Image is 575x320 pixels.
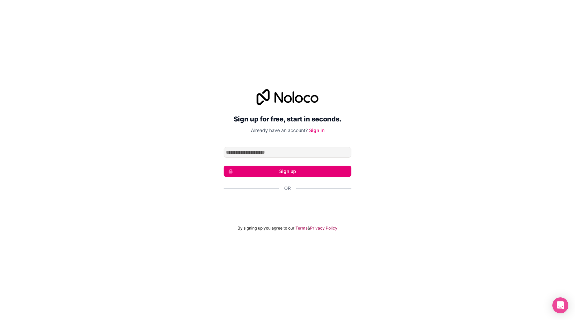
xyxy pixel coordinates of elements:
[238,226,294,231] span: By signing up you agree to our
[295,226,307,231] a: Terms
[310,226,337,231] a: Privacy Policy
[251,127,308,133] span: Already have an account?
[309,127,324,133] a: Sign in
[552,297,568,313] div: Open Intercom Messenger
[307,226,310,231] span: &
[224,166,351,177] button: Sign up
[224,113,351,125] h2: Sign up for free, start in seconds.
[284,185,291,192] span: Or
[220,199,355,214] iframe: Sign in with Google Button
[224,147,351,158] input: Email address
